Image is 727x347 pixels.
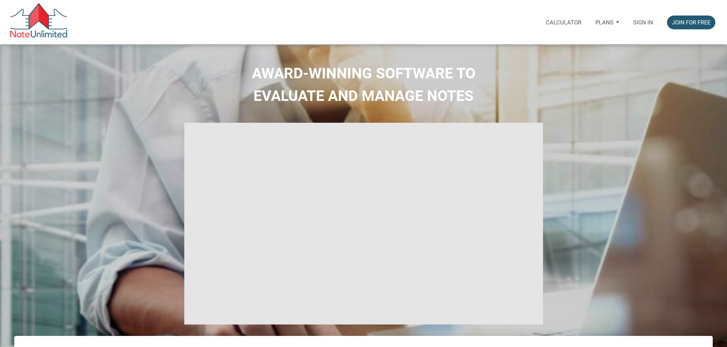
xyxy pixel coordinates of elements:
button: Plans [588,11,626,34]
a: Join for free [660,11,722,34]
button: Join for free [667,16,715,29]
div: Join for free [672,18,711,27]
p: Calculator [546,19,581,26]
h2: AWARD-WINNING SOFTWARE TO EVALUATE AND MANAGE NOTES [5,62,722,107]
p: Sign in [633,19,653,26]
p: Plans [595,19,613,26]
a: Calculator [539,11,588,34]
a: Sign in [626,11,660,34]
iframe: NoteUnlimited [184,123,543,324]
